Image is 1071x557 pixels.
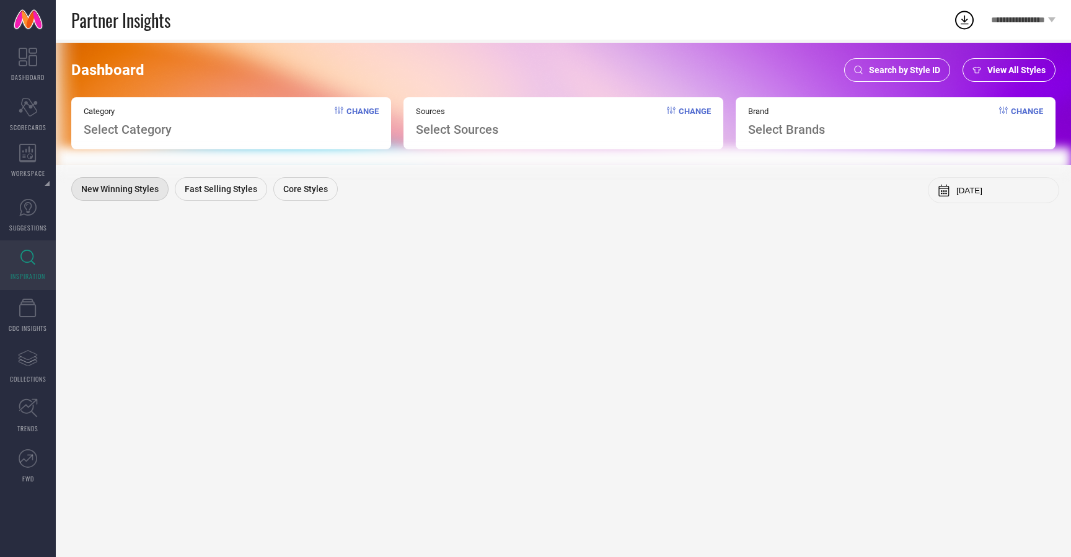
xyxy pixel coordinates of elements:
[283,184,328,194] span: Core Styles
[11,169,45,178] span: WORKSPACE
[10,374,46,384] span: COLLECTIONS
[748,122,825,137] span: Select Brands
[953,9,976,31] div: Open download list
[71,7,170,33] span: Partner Insights
[416,122,498,137] span: Select Sources
[22,474,34,483] span: FWD
[84,122,172,137] span: Select Category
[11,271,45,281] span: INSPIRATION
[17,424,38,433] span: TRENDS
[748,107,825,116] span: Brand
[956,186,1049,195] input: Select month
[987,65,1046,75] span: View All Styles
[416,107,498,116] span: Sources
[9,323,47,333] span: CDC INSIGHTS
[185,184,257,194] span: Fast Selling Styles
[10,123,46,132] span: SCORECARDS
[346,107,379,137] span: Change
[81,184,159,194] span: New Winning Styles
[9,223,47,232] span: SUGGESTIONS
[71,61,144,79] span: Dashboard
[679,107,711,137] span: Change
[869,65,940,75] span: Search by Style ID
[84,107,172,116] span: Category
[1011,107,1043,137] span: Change
[11,72,45,82] span: DASHBOARD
